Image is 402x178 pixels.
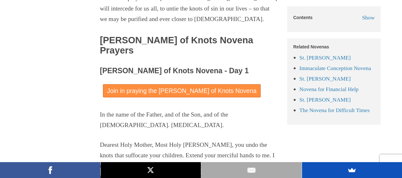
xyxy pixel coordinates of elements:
a: Immaculate Conception Novena [299,65,371,71]
a: Join in praying the [PERSON_NAME] of Knots Novena [103,84,261,97]
a: Email [201,162,302,178]
h2: [PERSON_NAME] of Knots Novena Prayers [100,35,278,56]
img: SumoMe [347,165,357,175]
img: Facebook [45,165,55,175]
a: St. [PERSON_NAME] [299,54,351,61]
a: St. [PERSON_NAME] [299,75,351,82]
a: The Novena for Difficult Times [299,107,370,113]
a: St. [PERSON_NAME] [299,96,351,103]
span: [PERSON_NAME] of Knots Novena - Day 1 [100,67,249,75]
a: X [101,162,201,178]
a: Novena for Financial Help [299,86,358,92]
p: In the name of the Father, and of the Son, and of the [DEMOGRAPHIC_DATA]. [MEDICAL_DATA]. [100,110,278,131]
h5: Contents [293,15,313,20]
img: X [146,165,155,175]
img: Email [247,165,256,175]
span: Show [362,14,375,21]
h5: Related Novenas [293,44,375,49]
